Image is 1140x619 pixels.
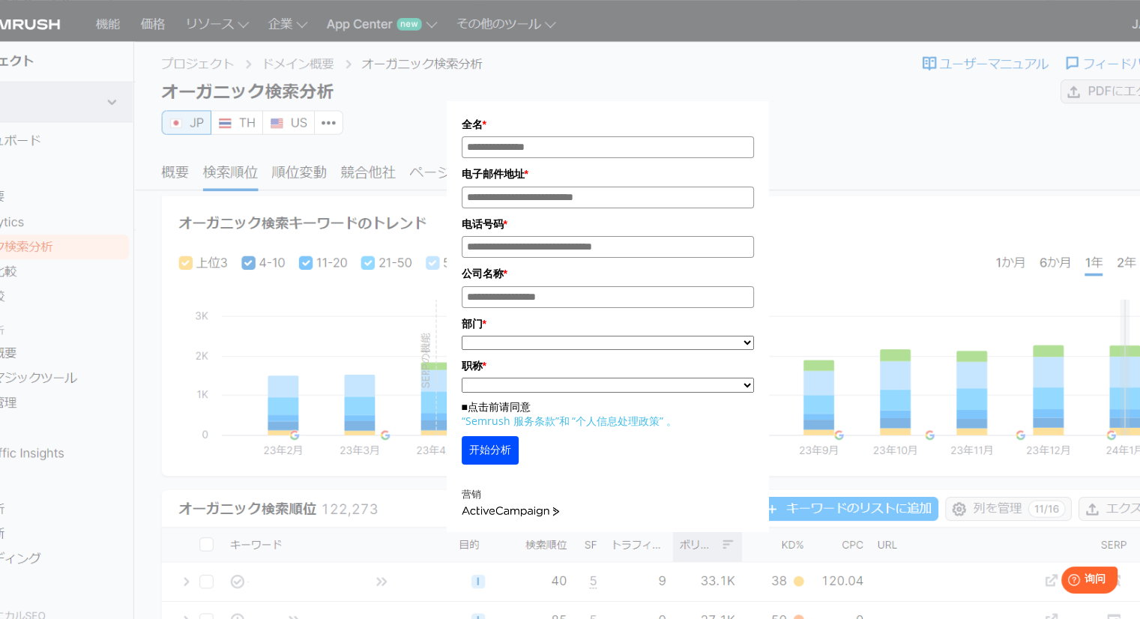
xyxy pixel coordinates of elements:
[1007,561,1124,603] iframe: 帮助小部件启动器
[462,414,570,428] a: “Semrush 服务条款”和
[469,444,511,456] font: 开始分析
[462,360,483,372] font: 职称
[462,399,499,414] font: ■点击前
[462,436,519,465] button: 开始分析
[572,414,677,428] a: “个人信息处理政策” 。
[499,399,531,414] font: 请同意
[462,218,504,230] font: 电话号码
[462,488,481,501] font: 营销
[462,268,504,280] font: 公司名称
[462,118,483,130] font: 全名
[462,318,483,330] font: 部门
[462,168,525,180] font: 电子邮件地址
